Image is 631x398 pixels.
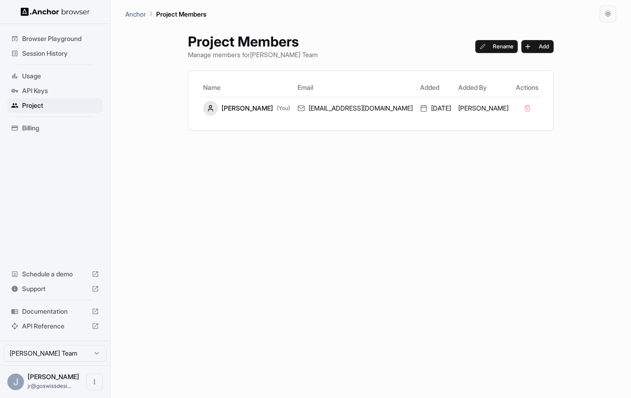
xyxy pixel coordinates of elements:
[294,78,416,97] th: Email
[420,104,451,113] div: [DATE]
[455,78,512,97] th: Added By
[188,33,318,50] h1: Project Members
[125,9,206,19] nav: breadcrumb
[7,304,103,319] div: Documentation
[28,373,79,380] span: Jonas Riesen
[86,374,103,390] button: Open menu
[7,319,103,334] div: API Reference
[22,71,99,81] span: Usage
[22,307,88,316] span: Documentation
[22,86,99,95] span: API Keys
[455,97,512,119] td: [PERSON_NAME]
[475,40,518,53] button: Rename
[22,49,99,58] span: Session History
[188,50,318,59] p: Manage members for [PERSON_NAME] Team
[7,98,103,113] div: Project
[199,78,294,97] th: Name
[22,322,88,331] span: API Reference
[7,121,103,135] div: Billing
[21,7,90,16] img: Anchor Logo
[7,281,103,296] div: Support
[22,284,88,293] span: Support
[156,9,206,19] p: Project Members
[7,267,103,281] div: Schedule a demo
[298,104,413,113] div: [EMAIL_ADDRESS][DOMAIN_NAME]
[22,123,99,133] span: Billing
[512,78,542,97] th: Actions
[7,46,103,61] div: Session History
[7,374,24,390] div: J
[125,9,146,19] p: Anchor
[7,69,103,83] div: Usage
[416,78,455,97] th: Added
[203,101,290,116] div: [PERSON_NAME]
[22,34,99,43] span: Browser Playground
[22,101,99,110] span: Project
[7,83,103,98] div: API Keys
[22,269,88,279] span: Schedule a demo
[277,105,290,112] span: (You)
[28,382,71,389] span: jr@goswissdesign.ch
[521,40,554,53] button: Add
[7,31,103,46] div: Browser Playground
